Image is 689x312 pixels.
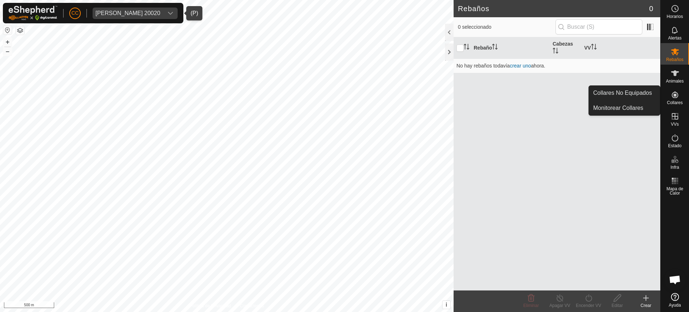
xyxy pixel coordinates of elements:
[545,302,574,309] div: Apagar VV
[669,303,681,307] span: Ayuda
[593,89,652,97] span: Collares No Equipados
[240,303,264,309] a: Contáctenos
[556,19,642,34] input: Buscar (S)
[458,4,649,13] h2: Rebaños
[163,8,178,19] div: dropdown trigger
[664,269,686,290] a: Chat abierto
[550,37,581,59] th: Cabezas
[553,49,558,55] p-sorticon: Activar para ordenar
[593,104,643,112] span: Monitorear Collares
[3,47,12,56] button: –
[3,38,12,46] button: +
[458,23,556,31] span: 0 seleccionado
[523,303,539,308] span: Eliminar
[589,86,660,100] a: Collares No Equipados
[16,26,24,35] button: Capas del Mapa
[591,45,597,51] p-sorticon: Activar para ordenar
[95,10,160,16] div: [PERSON_NAME] 20020
[589,101,660,115] a: Monitorear Collares
[649,3,653,14] span: 0
[190,303,231,309] a: Política de Privacidad
[661,290,689,310] a: Ayuda
[93,8,163,19] span: David Briviesca Pena 20020
[666,57,683,62] span: Rebaños
[666,79,684,83] span: Animales
[632,302,660,309] div: Crear
[671,122,679,126] span: VVs
[492,45,498,51] p-sorticon: Activar para ordenar
[9,6,57,20] img: Logo Gallagher
[510,63,531,69] a: crear uno
[581,37,660,59] th: VV
[442,301,450,309] button: i
[3,26,12,34] button: Restablecer Mapa
[667,101,683,105] span: Collares
[471,37,550,59] th: Rebaño
[668,36,681,40] span: Alertas
[603,302,632,309] div: Editar
[670,165,679,169] span: Infra
[667,14,683,19] span: Horarios
[454,59,660,73] td: No hay rebaños todavía ahora.
[71,9,79,17] span: CC
[446,302,447,308] span: i
[464,45,469,51] p-sorticon: Activar para ordenar
[574,302,603,309] div: Encender VV
[668,144,681,148] span: Estado
[662,187,687,195] span: Mapa de Calor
